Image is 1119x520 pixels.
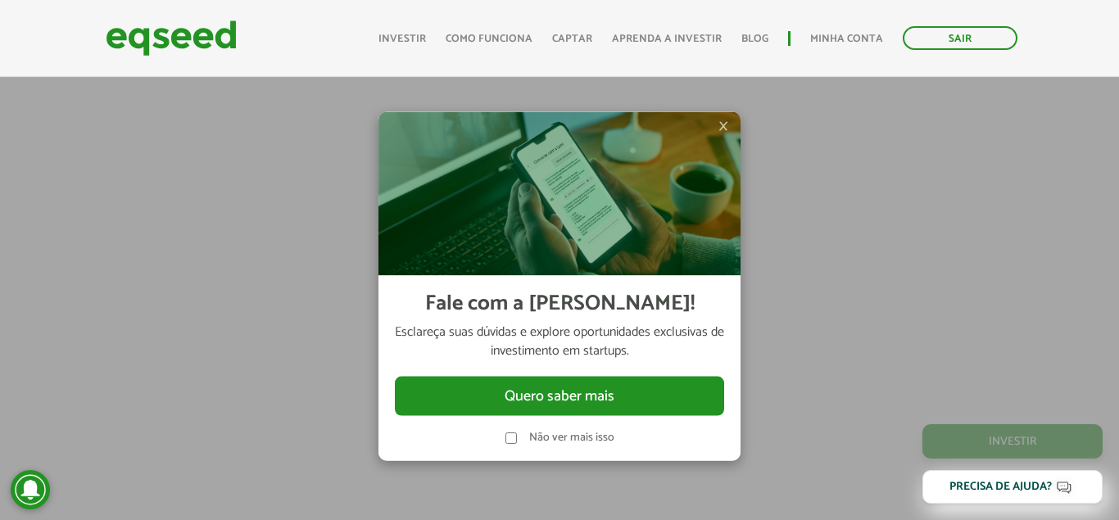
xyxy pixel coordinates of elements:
a: Investir [378,34,426,44]
label: Não ver mais isso [529,432,614,444]
p: Esclareça suas dúvidas e explore oportunidades exclusivas de investimento em startups. [395,323,724,360]
a: Captar [552,34,592,44]
h2: Fale com a [PERSON_NAME]! [425,292,695,315]
a: Blog [741,34,768,44]
a: Como funciona [446,34,532,44]
img: EqSeed [106,16,237,60]
a: Sair [903,26,1017,50]
span: × [718,115,728,135]
img: Imagem celular [378,111,741,275]
button: Quero saber mais [395,376,724,415]
a: Aprenda a investir [612,34,722,44]
a: Minha conta [810,34,883,44]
